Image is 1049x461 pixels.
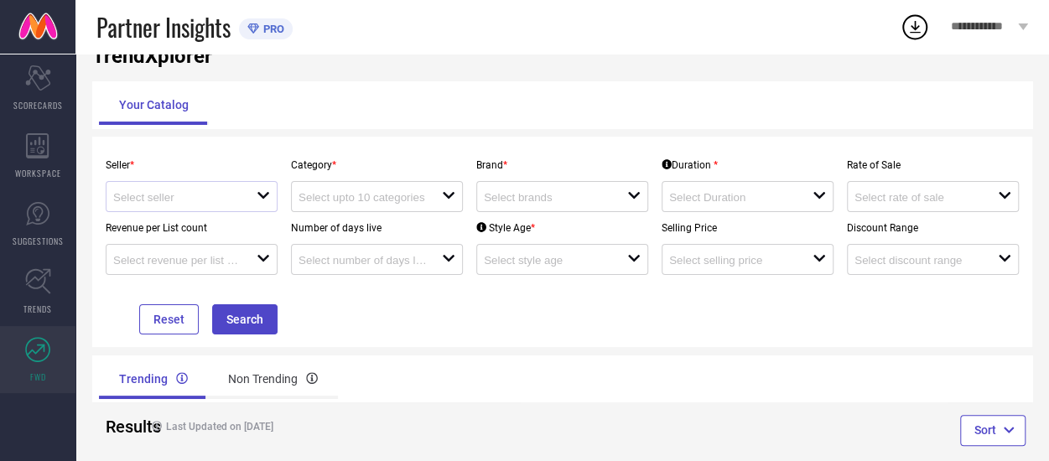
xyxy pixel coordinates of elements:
[299,191,428,204] input: Select upto 10 categories
[299,254,428,267] input: Select number of days live
[291,159,463,171] p: Category
[113,191,242,204] input: Select seller
[669,254,798,267] input: Select selling price
[662,159,718,171] div: Duration
[23,303,52,315] span: TRENDS
[208,359,338,399] div: Non Trending
[106,222,278,234] p: Revenue per List count
[847,159,1019,171] p: Rate of Sale
[212,304,278,334] button: Search
[960,415,1026,445] button: Sort
[13,235,64,247] span: SUGGESTIONS
[662,222,833,234] p: Selling Price
[106,417,130,437] h2: Results
[476,159,648,171] p: Brand
[847,222,1019,234] p: Discount Range
[484,191,613,204] input: Select brands
[476,222,535,234] div: Style Age
[113,254,242,267] input: Select revenue per list count
[854,191,984,204] input: Select rate of sale
[96,10,231,44] span: Partner Insights
[99,85,209,125] div: Your Catalog
[106,159,278,171] p: Seller
[259,23,284,35] span: PRO
[854,254,984,267] input: Select discount range
[669,191,798,204] input: Select Duration
[291,222,463,234] p: Number of days live
[13,99,63,111] span: SCORECARDS
[139,304,199,334] button: Reset
[143,421,511,433] h4: Last Updated on [DATE]
[30,370,46,383] span: FWD
[15,167,61,179] span: WORKSPACE
[900,12,930,42] div: Open download list
[92,44,1032,68] h1: TrendXplorer
[99,359,208,399] div: Trending
[484,254,613,267] input: Select style age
